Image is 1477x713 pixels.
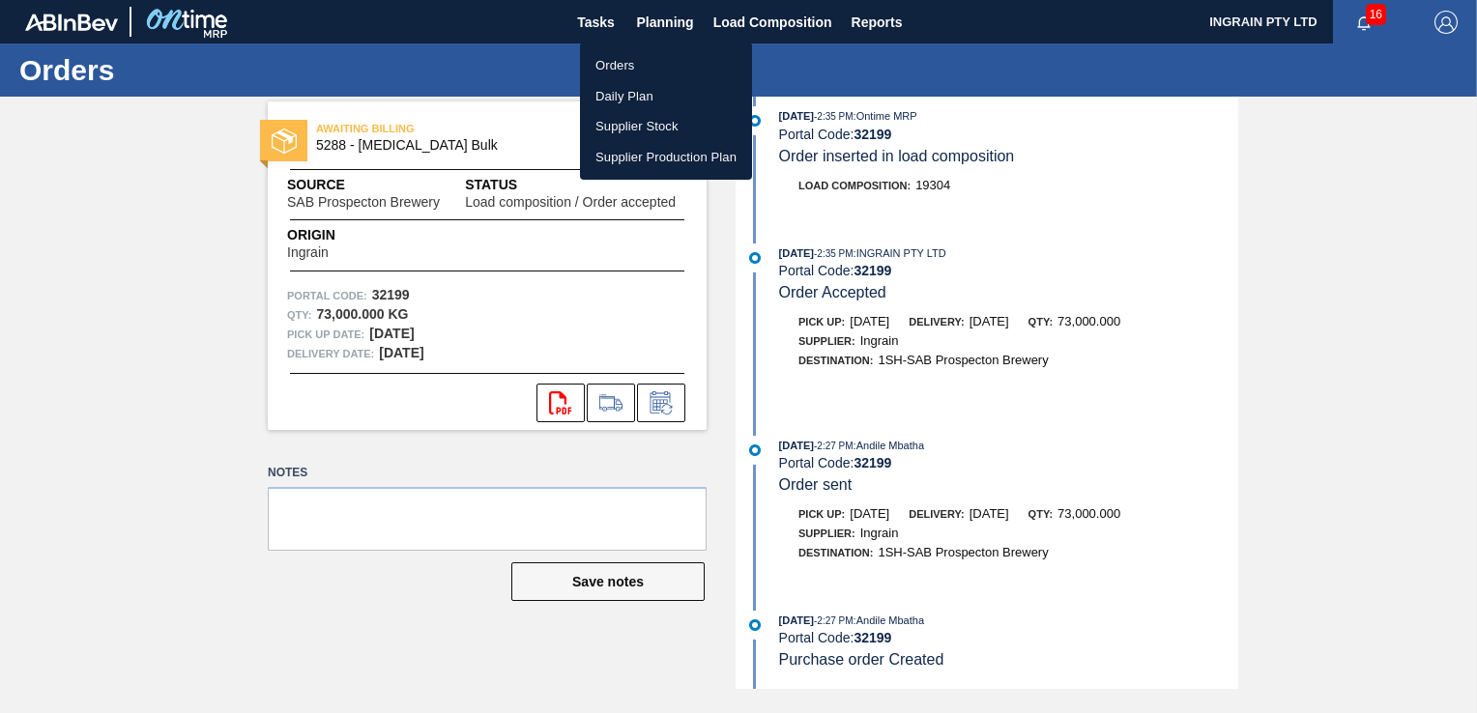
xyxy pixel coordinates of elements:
[580,81,752,112] a: Daily Plan
[580,50,752,81] a: Orders
[580,142,752,173] a: Supplier Production Plan
[580,111,752,142] a: Supplier Stock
